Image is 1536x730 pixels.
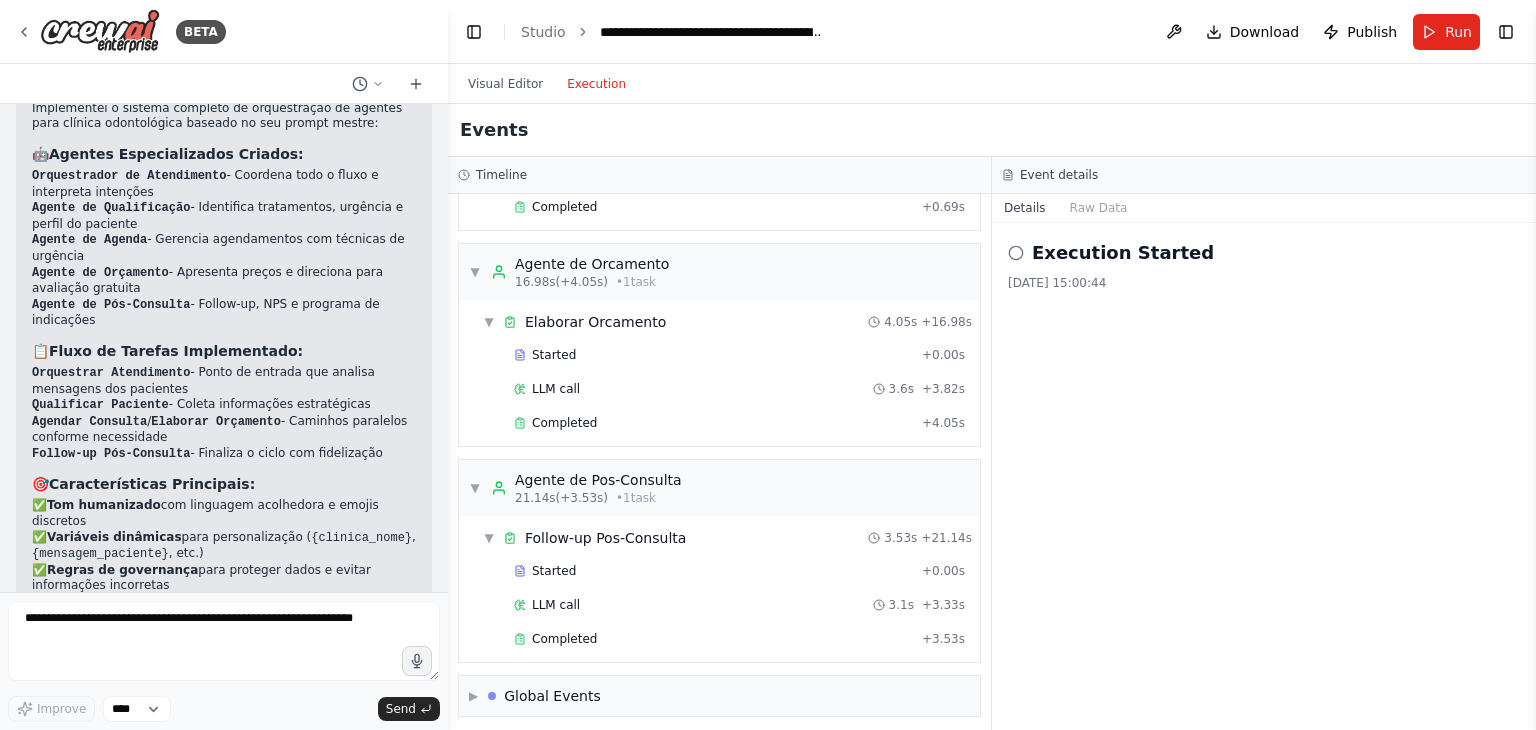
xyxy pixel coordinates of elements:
[32,341,416,361] h3: 📋
[515,490,608,506] span: 21.14s (+3.53s)
[521,24,566,40] a: Studio
[504,686,601,706] div: Global Events
[32,298,190,312] code: Agente de Pós-Consulta
[532,563,576,579] span: Started
[1230,22,1300,42] span: Download
[1413,14,1480,50] button: Run
[889,597,914,613] span: 3.1s
[532,597,580,613] span: LLM call
[378,697,440,721] button: Send
[311,531,412,545] code: {clinica_nome}
[532,381,580,397] span: LLM call
[32,415,147,429] code: Agendar Consulta
[49,146,304,162] strong: Agentes Especializados Criados:
[532,199,597,215] span: Completed
[483,314,495,330] span: ▼
[32,200,416,232] li: - Identifica tratamentos, urgência e perfil do paciente
[1198,14,1308,50] button: Download
[176,20,226,44] div: BETA
[1032,239,1214,267] h2: Execution Started
[532,631,597,647] span: Completed
[922,199,965,215] span: + 0.69s
[525,528,686,548] div: Follow-up Pos-Consulta
[1008,275,1520,291] div: [DATE] 15:00:44
[921,530,972,546] span: + 21.14s
[32,498,416,529] li: ✅ com linguagem acolhedora e emojis discretos
[151,415,281,429] code: Elaborar Orçamento
[456,72,555,96] button: Visual Editor
[49,343,303,359] strong: Fluxo de Tarefas Implementado:
[515,274,608,290] span: 16.98s (+4.05s)
[532,415,597,431] span: Completed
[476,167,527,183] h3: Timeline
[32,168,416,200] li: - Coordena todo o fluxo e interpreta intenções
[992,194,1058,222] button: Details
[32,201,190,215] code: Agente de Qualificação
[889,381,914,397] span: 3.6s
[884,314,917,330] span: 4.05s
[469,480,481,496] span: ▼
[32,474,416,494] h3: 🎯
[922,563,965,579] span: + 0.00s
[469,264,481,280] span: ▼
[49,476,255,492] strong: Características Principais:
[515,254,669,274] div: Agente de Orcamento
[32,232,416,264] li: - Gerencia agendamentos com técnicas de urgência
[922,597,965,613] span: + 3.33s
[1492,18,1520,46] button: Show right sidebar
[32,366,190,380] code: Orquestrar Atendimento
[47,563,198,577] strong: Regras de governança
[555,72,638,96] button: Execution
[1445,22,1472,42] span: Run
[616,490,656,506] span: • 1 task
[8,696,95,722] button: Improve
[32,563,416,594] li: ✅ para proteger dados e evitar informações incorretas
[32,530,416,563] li: ✅ para personalização ( , , etc.)
[515,470,682,490] div: Agente de Pos-Consulta
[521,22,825,42] nav: breadcrumb
[386,701,416,717] span: Send
[884,530,917,546] span: 3.53s
[922,347,965,363] span: + 0.00s
[47,498,161,512] strong: Tom humanizado
[1058,194,1140,222] button: Raw Data
[47,530,182,544] strong: Variáveis dinâmicas
[400,72,432,96] button: Start a new chat
[344,72,392,96] button: Switch to previous chat
[402,646,432,676] button: Click to speak your automation idea
[32,144,416,164] h3: 🤖
[525,312,666,332] div: Elaborar Orcamento
[921,314,972,330] span: + 16.98s
[483,530,495,546] span: ▼
[32,447,190,461] code: Follow-up Pós-Consulta
[922,381,965,397] span: + 3.82s
[616,274,656,290] span: • 1 task
[32,547,169,561] code: {mensagem_paciente}
[1020,167,1098,183] h3: Event details
[32,397,416,414] li: - Coleta informações estratégicas
[32,414,416,446] li: / - Caminhos paralelos conforme necessidade
[40,9,160,54] img: Logo
[32,398,169,412] code: Qualificar Paciente
[32,266,169,280] code: Agente de Orçamento
[1347,22,1397,42] span: Publish
[32,297,416,329] li: - Follow-up, NPS e programa de indicações
[469,688,478,704] span: ▶
[32,101,416,132] p: Implementei o sistema completo de orquestração de agentes para clínica odontológica baseado no se...
[1315,14,1405,50] button: Publish
[32,365,416,397] li: - Ponto de entrada que analisa mensagens dos pacientes
[32,169,226,183] code: Orquestrador de Atendimento
[32,446,416,463] li: - Finaliza o ciclo com fidelização
[32,233,147,247] code: Agente de Agenda
[460,116,528,144] h2: Events
[532,347,576,363] span: Started
[460,18,488,46] button: Hide left sidebar
[37,701,86,717] span: Improve
[922,415,965,431] span: + 4.05s
[922,631,965,647] span: + 3.53s
[32,265,416,297] li: - Apresenta preços e direciona para avaliação gratuita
